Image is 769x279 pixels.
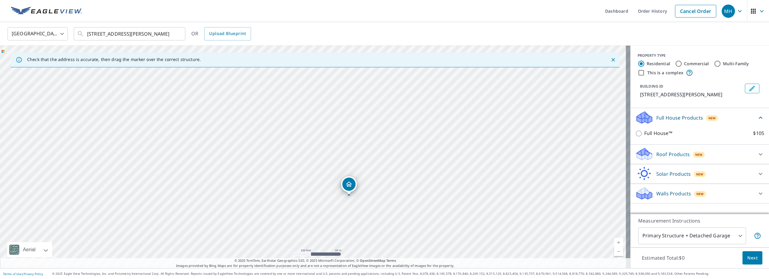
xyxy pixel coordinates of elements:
p: $105 [753,130,764,137]
p: Full House™ [644,130,672,137]
div: Solar ProductsNew [635,167,764,181]
div: Full House ProductsNew [635,111,764,125]
div: OR [191,27,251,40]
div: [GEOGRAPHIC_DATA] [8,25,68,42]
div: Walls ProductsNew [635,186,764,201]
div: Aerial [21,242,37,257]
span: New [695,152,703,157]
p: Roof Products [656,151,690,158]
label: This is a complex [647,70,683,76]
span: Upload Blueprint [209,30,246,37]
p: Walls Products [656,190,691,197]
p: Estimated Total: $0 [637,251,689,265]
button: Edit building 1 [745,84,759,93]
a: Terms of Use [3,272,22,276]
div: Dropped pin, building 1, Residential property, 4010 Zachs Ct Midlothian, TX 76065 [341,176,357,195]
label: Multi-Family [723,61,749,67]
label: Commercial [684,61,709,67]
span: New [696,172,704,177]
p: Solar Products [656,170,691,178]
a: OpenStreetMap [360,258,385,263]
button: Close [609,56,617,64]
p: [STREET_ADDRESS][PERSON_NAME] [640,91,742,98]
input: Search by address or latitude-longitude [87,25,173,42]
label: Residential [647,61,670,67]
p: | [3,272,43,276]
p: Check that the address is accurate, then drag the marker over the correct structure. [27,57,201,62]
div: Primary Structure + Detached Garage [638,227,746,244]
img: EV Logo [11,7,82,16]
div: Aerial [7,242,52,257]
span: Your report will include the primary structure and a detached garage if one exists. [754,232,761,239]
span: Next [747,254,758,262]
span: New [708,116,716,120]
div: PROPERTY TYPE [638,53,762,58]
p: Full House Products [656,114,703,121]
p: © 2025 Eagle View Technologies, Inc. and Pictometry International Corp. All Rights Reserved. Repo... [52,271,766,276]
a: Terms [386,258,396,263]
button: Next [742,251,762,265]
span: © 2025 TomTom, Earthstar Geographics SIO, © 2025 Microsoft Corporation, © [234,258,396,263]
a: Privacy Policy [24,272,43,276]
p: BUILDING ID [640,84,663,89]
p: Measurement Instructions [638,217,761,224]
a: Current Level 18, Zoom Out [614,247,623,256]
a: Cancel Order [675,5,716,18]
span: New [696,191,704,196]
a: Current Level 18, Zoom In [614,238,623,247]
a: Upload Blueprint [204,27,251,40]
div: Roof ProductsNew [635,147,764,162]
div: MH [722,5,735,18]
